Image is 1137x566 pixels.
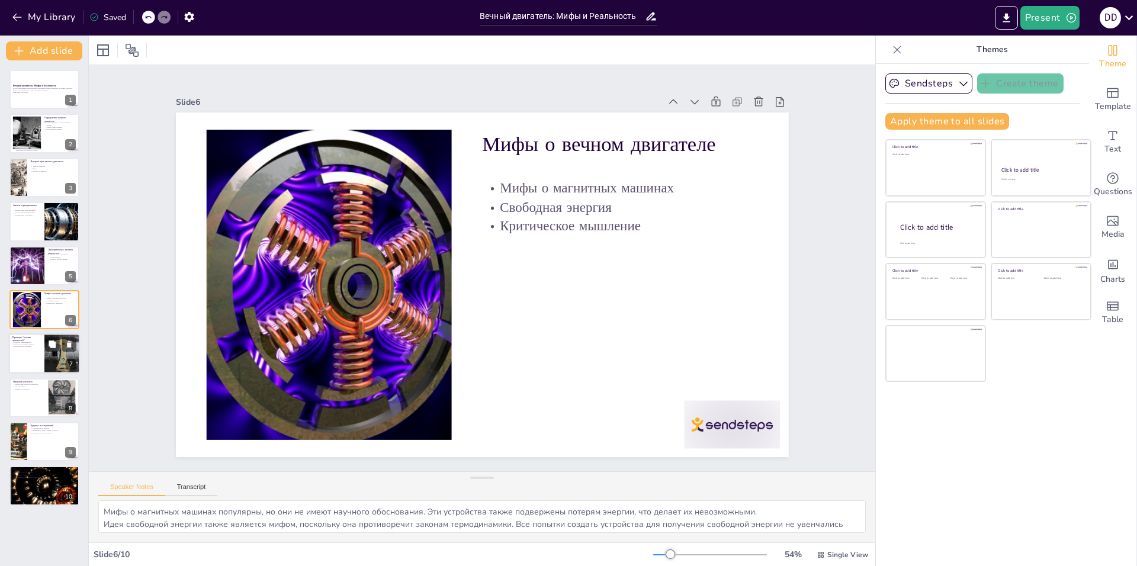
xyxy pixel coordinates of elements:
[9,158,79,197] div: 3
[892,153,977,156] div: Click to add text
[65,447,76,458] div: 9
[892,268,977,273] div: Click to add title
[9,290,79,329] div: 6
[1100,6,1121,30] button: d d
[13,380,44,384] p: Научный консенсус
[1089,163,1136,206] div: Get real-time input from your audience
[9,8,81,27] button: My Library
[1100,7,1121,28] div: d d
[1095,100,1131,113] span: Template
[1089,206,1136,249] div: Add images, graphics, shapes or video
[30,432,76,434] p: Применение законов физики
[94,549,653,560] div: Slide 6 / 10
[13,383,44,385] p: Единодушие научного сообщества
[65,183,76,194] div: 3
[1089,36,1136,78] div: Change the overall theme
[9,422,79,461] div: 9
[44,116,76,123] p: Определение вечного двигателя
[62,337,76,352] button: Delete Slide
[6,41,82,60] button: Add slide
[44,121,76,126] p: Вечный двигатель - гипотетическая машина
[44,300,76,302] p: Свободная энергия
[1044,277,1081,280] div: Click to add text
[1099,57,1126,70] span: Theme
[65,95,76,105] div: 1
[498,201,766,305] p: Свободная энергия
[89,12,126,23] div: Saved
[995,6,1018,30] button: Export to PowerPoint
[900,222,976,232] div: Click to add title
[9,378,79,417] div: 8
[240,10,705,171] div: Slide 6
[65,271,76,282] div: 5
[13,468,76,472] p: Заключение
[1104,143,1121,156] span: Text
[492,219,760,323] p: Критическое мышление
[1094,185,1132,198] span: Questions
[13,210,41,212] p: Первый закон термодинамики
[65,227,76,238] div: 4
[1001,178,1080,181] div: Click to add text
[45,337,59,352] button: Duplicate Slide
[44,126,76,128] p: Законы термодинамики
[48,256,76,258] p: Потери энергии
[65,403,76,414] div: 8
[30,427,76,430] p: Альтернативная энергия
[48,253,76,256] p: Множество экспериментов
[12,336,41,342] p: Примеры "вечных двигателей"
[1089,78,1136,121] div: Add ready made slides
[977,73,1064,94] button: Create theme
[48,248,76,255] p: Эксперименты с вечным двигателем
[30,165,76,168] p: Древние алхимики
[30,168,76,170] p: XIX век
[504,183,772,287] p: Мифы о магнитных машинах
[30,160,76,163] p: История идеи вечного двигателя
[13,385,44,388] p: Законы физики
[900,242,975,245] div: Click to add body
[30,170,76,172] p: Научное сообщество
[921,277,948,280] div: Click to add text
[9,114,79,153] div: 2
[1089,291,1136,334] div: Add a table
[1101,228,1125,241] span: Media
[998,207,1083,211] div: Click to add title
[907,36,1077,64] p: Themes
[44,292,76,295] p: Мифы о вечном двигателе
[827,550,868,559] span: Single View
[13,475,76,478] p: Устойчивое использование ресурсов
[1001,166,1080,173] div: Click to add title
[998,268,1083,273] div: Click to add title
[13,88,76,92] p: В этой презентации мы рассмотрим концепцию вечного двигателя, его мифы, научные факты и экспериме...
[885,73,972,94] button: Sendsteps
[13,212,41,214] p: Второй закон термодинамики
[9,70,79,109] div: 1
[9,466,79,505] div: 10
[1100,273,1125,286] span: Charts
[885,113,1009,130] button: Apply theme to all slides
[998,277,1035,280] div: Click to add text
[779,549,807,560] div: 54 %
[892,144,977,149] div: Click to add title
[892,277,919,280] div: Click to add text
[12,343,41,346] p: Скрытые источники энергии
[66,359,76,370] div: 7
[1020,6,1080,30] button: Present
[13,388,44,390] p: Важность консенсуса
[98,500,866,533] textarea: Мифы о магнитных машинах популярны, но они не имеют научного обоснования. Эти устройства также по...
[65,139,76,150] div: 2
[1089,121,1136,163] div: Add text boxes
[62,491,76,502] div: 10
[9,246,79,285] div: 5
[30,424,76,427] p: Будущее исследований
[13,84,56,87] strong: Вечный двигатель: Мифы и Реальность
[165,483,218,496] button: Transcript
[9,334,80,374] div: 7
[30,429,76,432] p: Эффективное использование ресурсов
[480,8,645,25] input: Insert title
[44,302,76,304] p: Критическое мышление
[950,277,977,280] div: Click to add text
[13,471,76,474] p: Вечный двигатель как миф
[48,258,76,261] p: Важность законов физики
[98,483,165,496] button: Speaker Notes
[44,298,76,300] p: Мифы о магнитных машинах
